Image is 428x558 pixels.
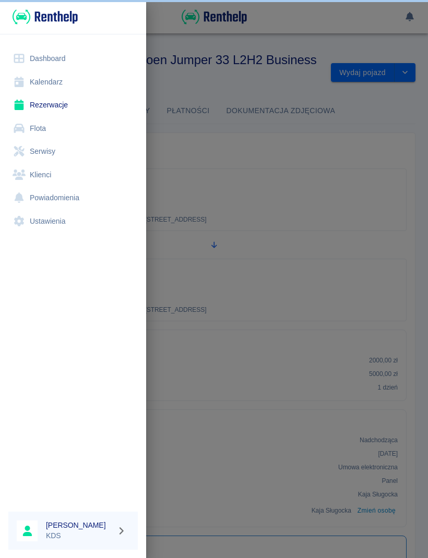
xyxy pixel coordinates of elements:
a: Serwisy [8,140,138,163]
img: Renthelp logo [13,8,78,26]
a: Ustawienia [8,210,138,233]
a: Rezerwacje [8,93,138,117]
h6: [PERSON_NAME] [46,520,113,530]
a: Klienci [8,163,138,187]
a: Powiadomienia [8,186,138,210]
p: KDS [46,530,113,541]
a: Renthelp logo [8,8,78,26]
a: Flota [8,117,138,140]
a: Kalendarz [8,70,138,94]
a: Dashboard [8,47,138,70]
